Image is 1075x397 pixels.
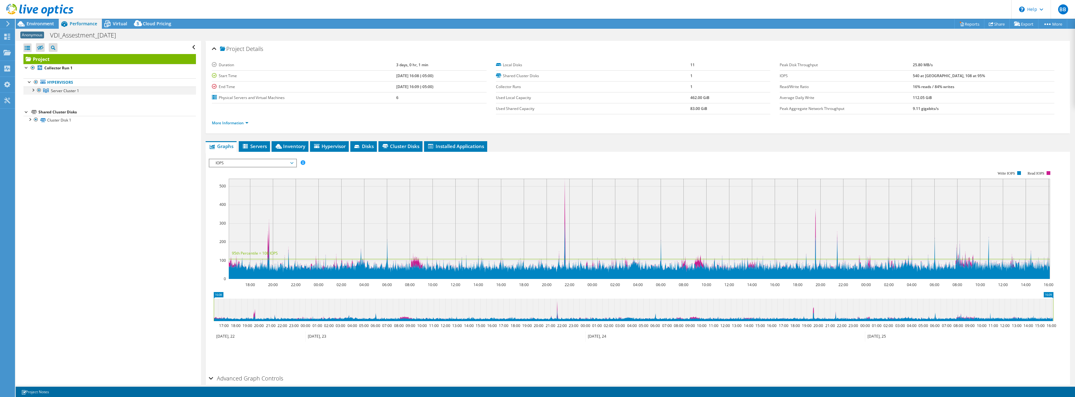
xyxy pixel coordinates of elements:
text: 10:00 [977,323,987,328]
text: 18:00 [519,282,529,287]
text: 22:00 [837,323,847,328]
b: 462.00 GiB [690,95,709,100]
span: Performance [70,21,97,27]
text: 20:00 [254,323,264,328]
text: 03:00 [336,323,345,328]
text: 08:00 [953,323,963,328]
text: 16:00 [487,323,497,328]
text: 15:00 [1035,323,1045,328]
b: [DATE] 16:09 (-05:00) [396,84,433,89]
text: 10:00 [702,282,711,287]
label: Peak Aggregate Network Throughput [780,106,913,112]
b: 1 [690,73,692,78]
text: 02:00 [604,323,613,328]
b: 540 at [GEOGRAPHIC_DATA], 108 at 95% [913,73,985,78]
b: Collector Run 1 [44,65,72,71]
text: 500 [219,183,226,189]
text: 04:00 [907,323,917,328]
text: 18:00 [790,323,800,328]
label: Read/Write Ratio [780,84,913,90]
span: Installed Applications [427,143,484,149]
text: 23:00 [848,323,858,328]
a: More Information [212,120,248,126]
span: BB [1058,4,1068,14]
text: 00:00 [581,323,590,328]
span: Graphs [209,143,233,149]
a: Project [23,54,196,64]
text: Read IOPS [1028,171,1045,176]
text: 00:00 [587,282,597,287]
text: 19:00 [522,323,532,328]
text: Write IOPS [997,171,1015,176]
text: 08:00 [394,323,404,328]
text: 23:00 [289,323,299,328]
text: 08:00 [679,282,688,287]
text: 11:00 [988,323,998,328]
text: 02:00 [883,323,893,328]
text: 04:00 [359,282,369,287]
text: 22:00 [838,282,848,287]
text: 21:00 [825,323,835,328]
label: Physical Servers and Virtual Machines [212,95,396,101]
text: 20:00 [816,282,825,287]
text: 06:00 [371,323,380,328]
text: 08:00 [405,282,415,287]
text: 12:00 [451,282,460,287]
text: 09:00 [406,323,415,328]
label: Average Daily Write [780,95,913,101]
text: 16:00 [770,282,780,287]
a: Hypervisors [23,78,196,87]
a: More [1038,19,1067,29]
span: Details [246,45,263,52]
label: Used Local Capacity [496,95,690,101]
text: 16:00 [1044,282,1053,287]
label: IOPS [780,73,913,79]
text: 17:00 [779,323,788,328]
text: 19:00 [802,323,812,328]
text: 200 [219,239,226,244]
b: 1 [690,84,692,89]
text: 22:00 [565,282,574,287]
text: 15:00 [476,323,485,328]
label: Duration [212,62,396,68]
text: 00:00 [861,282,871,287]
text: 16:00 [767,323,777,328]
text: 04:00 [627,323,637,328]
text: 16:00 [496,282,506,287]
text: 12:00 [720,323,730,328]
text: 22:00 [277,323,287,328]
b: [DATE] 16:08 (-05:00) [396,73,433,78]
text: 12:00 [1000,323,1010,328]
div: Shared Cluster Disks [38,108,196,116]
label: End Time [212,84,396,90]
label: Used Shared Capacity [496,106,690,112]
text: 00:00 [301,323,310,328]
label: Peak Disk Throughput [780,62,913,68]
text: 08:00 [952,282,962,287]
text: 04:00 [907,282,917,287]
span: Project [220,46,244,52]
text: 14:00 [744,323,753,328]
text: 10:00 [428,282,437,287]
span: Virtual [113,21,127,27]
text: 20:00 [268,282,278,287]
text: 22:00 [291,282,301,287]
text: 0 [224,276,226,281]
text: 15:00 [755,323,765,328]
text: 11:00 [709,323,718,328]
text: 21:00 [266,323,276,328]
a: Server Cluster 1 [23,87,196,95]
label: Shared Cluster Disks [496,73,690,79]
text: 02:00 [884,282,894,287]
text: 22:00 [557,323,567,328]
text: 10:00 [975,282,985,287]
text: 01:00 [592,323,602,328]
text: 06:00 [930,323,940,328]
text: 05:00 [359,323,369,328]
a: Export [1009,19,1038,29]
a: Collector Run 1 [23,64,196,72]
span: Hypervisor [313,143,346,149]
text: 12:00 [998,282,1008,287]
text: 09:00 [965,323,975,328]
text: 12:00 [441,323,450,328]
